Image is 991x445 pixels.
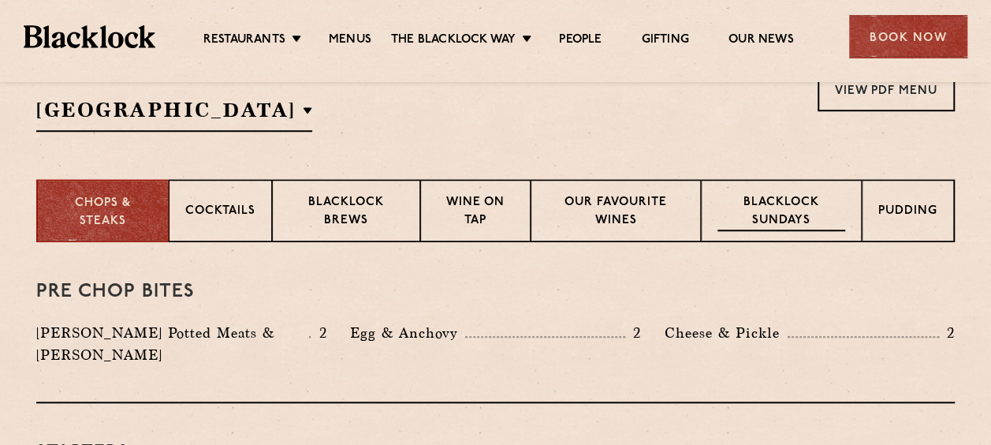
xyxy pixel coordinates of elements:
a: The Blacklock Way [391,32,516,50]
a: View PDF Menu [818,68,955,111]
a: Our News [728,32,794,50]
p: Cocktails [185,203,255,222]
img: BL_Textured_Logo-footer-cropped.svg [24,25,155,47]
p: 2 [939,323,955,343]
a: Restaurants [203,32,285,50]
p: Egg & Anchovy [350,322,465,344]
p: Blacklock Sundays [717,194,845,231]
p: Pudding [878,203,937,222]
p: Cheese & Pickle [665,322,788,344]
p: [PERSON_NAME] Potted Meats & [PERSON_NAME] [36,322,309,366]
p: 2 [625,323,641,343]
h2: [GEOGRAPHIC_DATA] [36,96,312,132]
a: People [559,32,602,50]
p: 2 [311,323,326,343]
a: Menus [329,32,371,50]
p: Our favourite wines [547,194,684,231]
h3: Pre Chop Bites [36,282,955,302]
p: Chops & Steaks [54,195,152,230]
p: Blacklock Brews [289,194,404,231]
p: Wine on Tap [437,194,514,231]
div: Book Now [849,15,967,58]
a: Gifting [641,32,688,50]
